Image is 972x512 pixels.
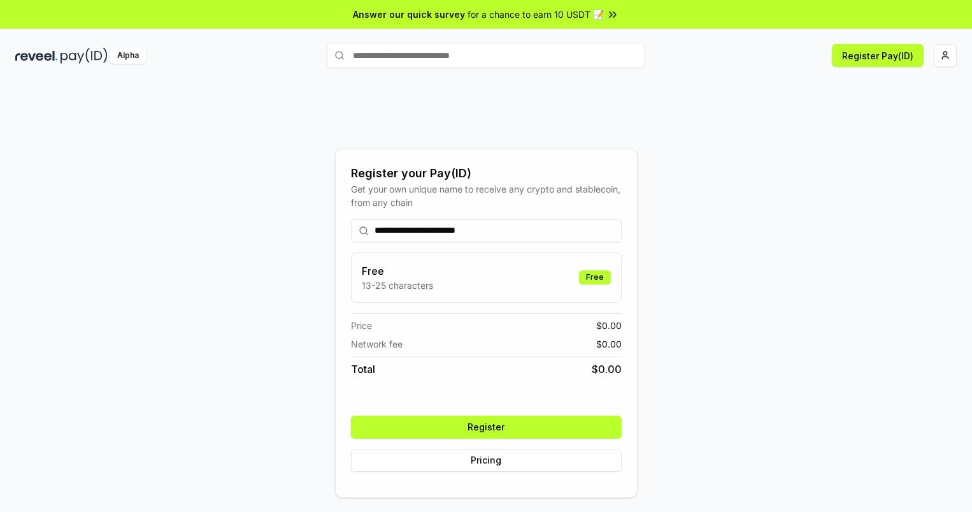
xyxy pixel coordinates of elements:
[362,279,433,292] p: 13-25 characters
[351,319,372,332] span: Price
[15,48,58,64] img: reveel_dark
[592,362,622,377] span: $ 0.00
[351,337,403,351] span: Network fee
[351,449,622,472] button: Pricing
[832,44,924,67] button: Register Pay(ID)
[351,416,622,439] button: Register
[579,270,611,284] div: Free
[351,182,622,209] div: Get your own unique name to receive any crypto and stablecoin, from any chain
[351,362,375,377] span: Total
[351,165,622,182] div: Register your Pay(ID)
[353,8,465,21] span: Answer our quick survey
[596,319,622,332] span: $ 0.00
[362,263,433,279] h3: Free
[110,48,146,64] div: Alpha
[596,337,622,351] span: $ 0.00
[468,8,604,21] span: for a chance to earn 10 USDT 📝
[61,48,108,64] img: pay_id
